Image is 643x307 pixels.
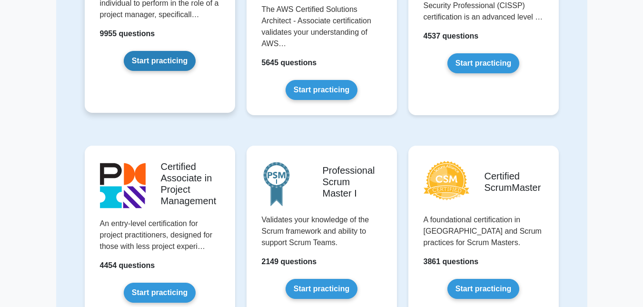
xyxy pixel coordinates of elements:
a: Start practicing [124,283,196,303]
a: Start practicing [286,80,357,100]
a: Start practicing [286,279,357,299]
a: Start practicing [447,279,519,299]
a: Start practicing [447,53,519,73]
a: Start practicing [124,51,196,71]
